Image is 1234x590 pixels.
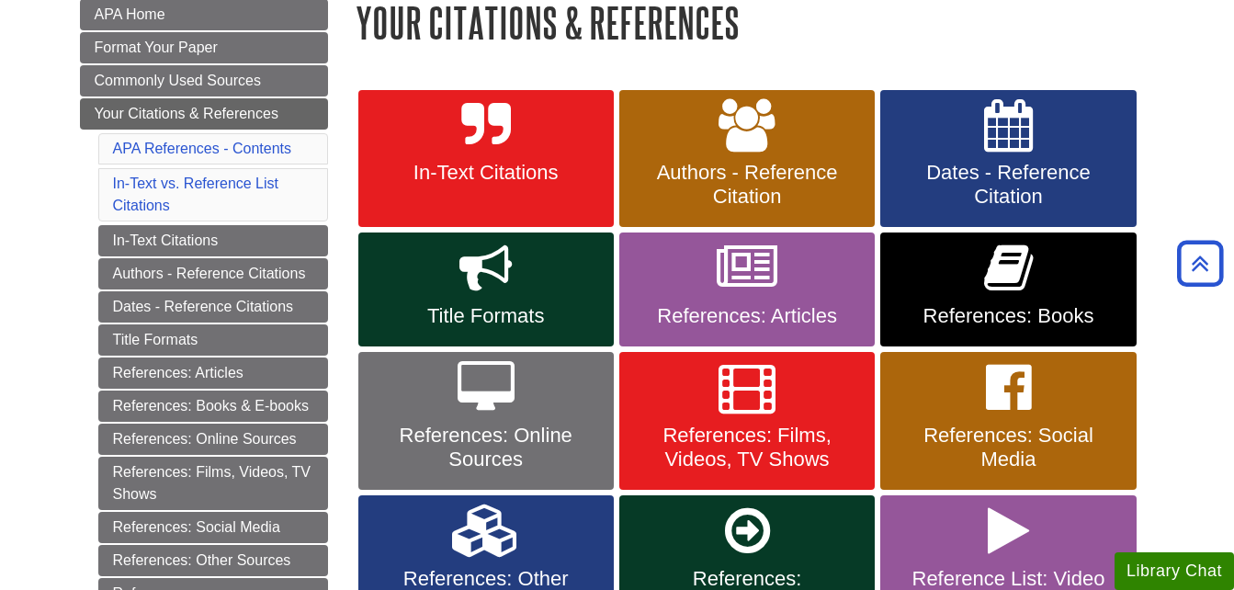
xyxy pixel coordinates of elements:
[95,40,218,55] span: Format Your Paper
[358,352,614,490] a: References: Online Sources
[80,65,328,96] a: Commonly Used Sources
[1115,552,1234,590] button: Library Chat
[98,357,328,389] a: References: Articles
[633,161,861,209] span: Authors - Reference Citation
[358,233,614,346] a: Title Formats
[880,352,1136,490] a: References: Social Media
[619,352,875,490] a: References: Films, Videos, TV Shows
[98,424,328,455] a: References: Online Sources
[98,457,328,510] a: References: Films, Videos, TV Shows
[98,258,328,289] a: Authors - Reference Citations
[95,73,261,88] span: Commonly Used Sources
[98,512,328,543] a: References: Social Media
[894,161,1122,209] span: Dates - Reference Citation
[1171,251,1229,276] a: Back to Top
[372,304,600,328] span: Title Formats
[372,424,600,471] span: References: Online Sources
[113,176,279,213] a: In-Text vs. Reference List Citations
[113,141,291,156] a: APA References - Contents
[95,106,278,121] span: Your Citations & References
[98,291,328,323] a: Dates - Reference Citations
[358,90,614,228] a: In-Text Citations
[894,304,1122,328] span: References: Books
[633,424,861,471] span: References: Films, Videos, TV Shows
[80,32,328,63] a: Format Your Paper
[95,6,165,22] span: APA Home
[633,304,861,328] span: References: Articles
[619,233,875,346] a: References: Articles
[619,90,875,228] a: Authors - Reference Citation
[98,324,328,356] a: Title Formats
[98,391,328,422] a: References: Books & E-books
[98,225,328,256] a: In-Text Citations
[80,98,328,130] a: Your Citations & References
[880,90,1136,228] a: Dates - Reference Citation
[894,424,1122,471] span: References: Social Media
[98,545,328,576] a: References: Other Sources
[880,233,1136,346] a: References: Books
[372,161,600,185] span: In-Text Citations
